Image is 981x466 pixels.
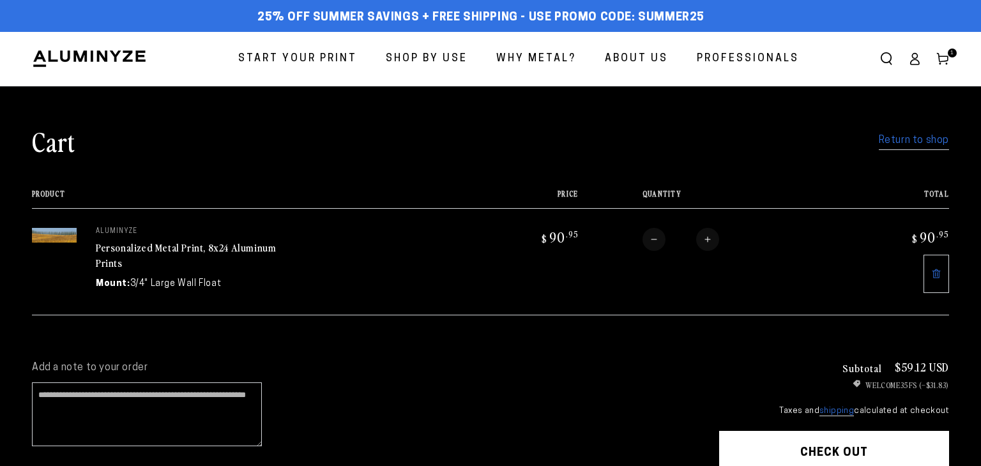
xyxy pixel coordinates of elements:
span: $ [542,232,547,245]
th: Total [840,190,949,208]
a: Why Metal? [487,42,586,76]
img: Aluminyze [32,49,147,68]
span: 25% off Summer Savings + Free Shipping - Use Promo Code: SUMMER25 [257,11,704,25]
small: Taxes and calculated at checkout [719,405,949,417]
span: Shop By Use [386,50,468,68]
li: WELCOME35FS (–$31.83) [719,379,949,391]
span: About Us [605,50,668,68]
th: Price [470,190,579,208]
label: Add a note to your order [32,361,694,375]
bdi: 90 [540,228,579,246]
ul: Discount [719,379,949,391]
dd: 3/4" Large Wall Float [130,277,222,290]
a: Professionals [687,42,809,76]
a: About Us [595,42,678,76]
th: Product [32,190,470,208]
p: $59.12 USD [895,361,949,373]
a: Shop By Use [376,42,477,76]
span: Professionals [697,50,799,68]
th: Quantity [579,190,841,208]
input: Quantity for Personalized Metal Print, 8x24 Aluminum Prints [665,228,696,251]
p: aluminyze [96,228,287,236]
span: Start Your Print [238,50,357,68]
dt: Mount: [96,277,130,290]
a: Return to shop [879,132,949,150]
a: Start Your Print [229,42,367,76]
bdi: 90 [910,228,949,246]
span: 1 [950,49,954,57]
a: Personalized Metal Print, 8x24 Aluminum Prints [96,240,276,271]
summary: Search our site [872,45,901,73]
sup: .95 [566,229,579,239]
img: 8"x24" Panoramic White Glossy Aluminyzed Photo [32,228,77,243]
span: Why Metal? [496,50,576,68]
a: shipping [819,407,854,416]
sup: .95 [936,229,949,239]
h3: Subtotal [842,363,882,373]
span: $ [912,232,918,245]
h1: Cart [32,124,75,158]
a: Remove 8"x24" Panoramic White Glossy Aluminyzed Photo [924,255,949,293]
